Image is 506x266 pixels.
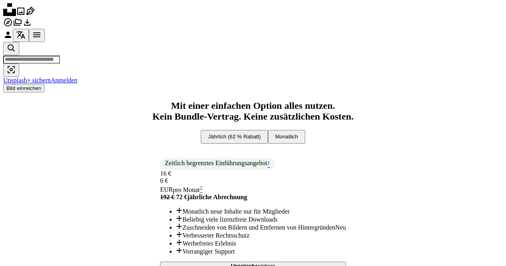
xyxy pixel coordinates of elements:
[267,160,270,166] sup: 1
[173,186,202,193] span: pro Monat
[13,22,22,28] a: Kollektionen
[198,186,204,193] a: 2
[160,158,275,170] div: Zeitlich begrenztes Einführungsangebot
[51,77,78,84] a: Anmelden
[29,29,45,42] button: Menü
[200,184,202,190] sup: 2
[176,231,346,239] li: Verbesserter Rechtsschutz
[3,77,51,84] a: Unsplash+ sichern
[335,224,346,231] span: Neu
[3,34,13,41] a: Anmelden / Registrieren
[176,207,346,215] li: Monatlich neue Inhalte nur für Mitglieder
[160,170,346,184] div: 6 €
[160,186,173,193] span: EUR
[176,239,346,247] li: Werbefreies Erlebnis
[266,160,272,168] a: 1
[268,130,305,144] button: Monatlich
[13,29,29,42] button: Sprache
[22,22,32,28] a: Bisherige Downloads
[3,42,503,77] form: Finden Sie Bildmaterial auf der ganzen Webseite
[3,84,44,92] button: Bild einreichen
[160,170,171,177] span: 16 €
[176,247,346,255] li: Vorrangiger Support
[3,42,19,55] button: Unsplash suchen
[176,215,346,223] li: Beliebig viele lizenzfreie Downloads
[3,10,16,17] a: Startseite — Unsplash
[176,223,346,231] li: Zuschneiden von Bildern und Entfernen von Hintergründen
[3,64,19,77] button: Visuelle Suche
[160,194,174,200] span: 192 €
[26,10,35,17] a: Grafiken
[16,10,26,17] a: Fotos
[3,22,13,28] a: Entdecken
[201,130,268,144] button: Jährlich (62 % Rabatt)
[3,100,503,122] h2: Mit einer einfachen Option alles nutzen. Kein Bundle-Vertrag. Keine zusätzlichen Kosten.
[160,194,346,201] div: 72 € jährliche Abrechnung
